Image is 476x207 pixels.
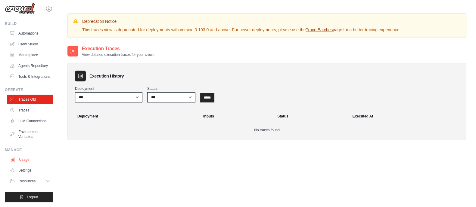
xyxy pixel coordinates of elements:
[7,105,53,115] a: Traces
[89,73,124,79] h3: Execution History
[70,110,200,123] th: Deployment
[5,3,35,14] img: Logo
[82,45,154,52] h2: Execution Traces
[82,52,154,57] p: View detailed execution traces for your crews
[7,166,53,175] a: Settings
[349,110,464,123] th: Executed At
[82,18,400,24] h3: Deprecation Notice
[75,128,459,132] p: No traces found
[18,179,36,184] span: Resources
[7,39,53,49] a: Crew Studio
[7,61,53,71] a: Agents Repository
[306,27,333,32] a: Trace Batches
[7,29,53,38] a: Automations
[5,21,53,26] div: Build
[7,176,53,186] button: Resources
[7,116,53,126] a: LLM Connections
[5,87,53,92] div: Operate
[274,110,349,123] th: Status
[200,110,274,123] th: Inputs
[5,148,53,152] div: Manage
[147,86,195,91] label: Status
[7,127,53,142] a: Environment Variables
[7,95,53,104] a: Traces Old
[7,72,53,81] a: Tools & Integrations
[75,86,142,91] label: Deployment
[5,192,53,202] button: Logout
[27,195,38,199] span: Logout
[82,27,400,33] p: This traces view is deprecated for deployments with version 0.193.0 and above. For newer deployme...
[8,155,53,164] a: Usage
[7,50,53,60] a: Marketplace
